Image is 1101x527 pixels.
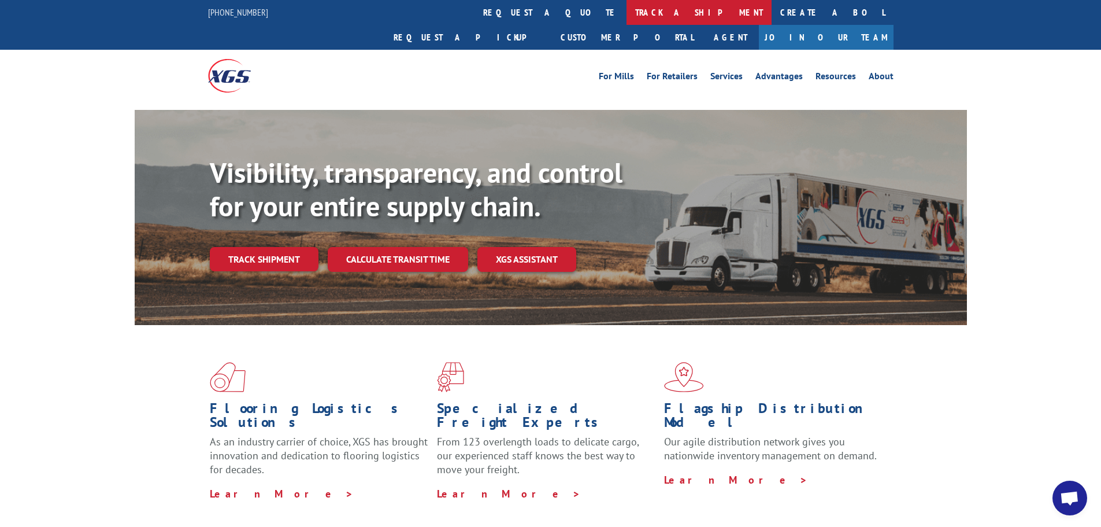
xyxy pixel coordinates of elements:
a: Join Our Team [759,25,894,50]
a: [PHONE_NUMBER] [208,6,268,18]
a: Request a pickup [385,25,552,50]
a: Agent [702,25,759,50]
span: Our agile distribution network gives you nationwide inventory management on demand. [664,435,877,462]
a: Learn More > [664,473,808,487]
h1: Flooring Logistics Solutions [210,401,428,435]
img: xgs-icon-focused-on-flooring-red [437,362,464,392]
a: Resources [815,72,856,84]
a: About [869,72,894,84]
a: Track shipment [210,247,318,271]
a: Calculate transit time [328,247,468,272]
h1: Specialized Freight Experts [437,401,655,435]
span: As an industry carrier of choice, XGS has brought innovation and dedication to flooring logistics... [210,435,428,476]
a: XGS ASSISTANT [477,247,576,272]
b: Visibility, transparency, and control for your entire supply chain. [210,154,622,224]
a: Learn More > [210,487,354,500]
a: Advantages [755,72,803,84]
a: Open chat [1052,481,1087,515]
a: For Retailers [647,72,698,84]
a: Learn More > [437,487,581,500]
p: From 123 overlength loads to delicate cargo, our experienced staff knows the best way to move you... [437,435,655,487]
a: Customer Portal [552,25,702,50]
img: xgs-icon-total-supply-chain-intelligence-red [210,362,246,392]
a: For Mills [599,72,634,84]
img: xgs-icon-flagship-distribution-model-red [664,362,704,392]
h1: Flagship Distribution Model [664,401,883,435]
a: Services [710,72,743,84]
